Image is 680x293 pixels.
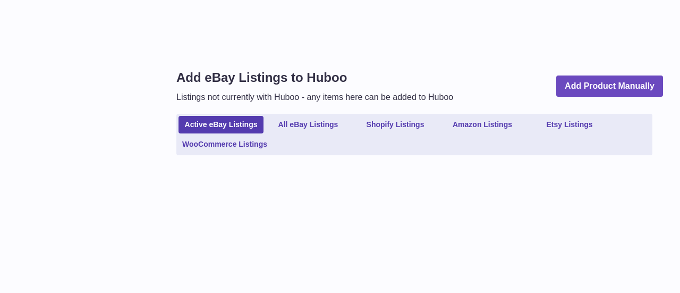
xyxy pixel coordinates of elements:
[527,116,612,133] a: Etsy Listings
[176,69,453,86] h1: Add eBay Listings to Huboo
[178,116,263,133] a: Active eBay Listings
[176,91,453,103] p: Listings not currently with Huboo - any items here can be added to Huboo
[440,116,525,133] a: Amazon Listings
[556,76,663,97] a: Add Product Manually
[353,116,438,133] a: Shopify Listings
[178,136,271,153] a: WooCommerce Listings
[266,116,351,133] a: All eBay Listings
